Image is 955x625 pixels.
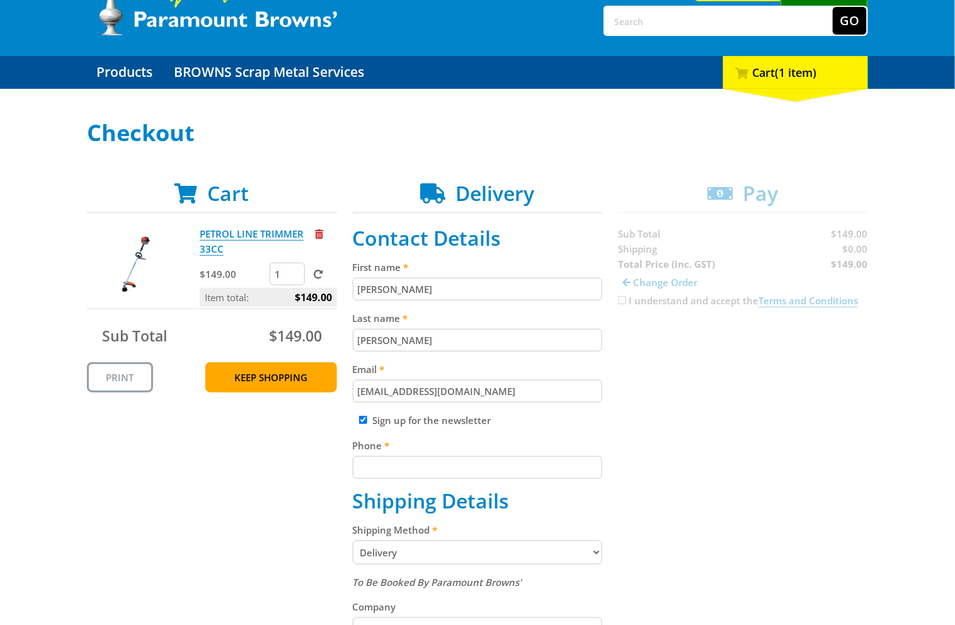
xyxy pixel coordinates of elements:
img: PETROL LINE TRIMMER 33CC [99,226,174,302]
p: $149.00 [200,267,267,282]
input: Search [605,7,833,35]
span: (1 item) [775,65,817,80]
label: Shipping Method [353,522,603,537]
input: Please enter your email address. [353,380,603,403]
input: Please enter your first name. [353,278,603,301]
input: Please enter your last name. [353,329,603,352]
span: Cart [207,180,249,207]
label: Last name [353,311,603,326]
label: Company [353,599,603,614]
label: First name [353,260,603,275]
a: Print [87,362,153,393]
select: Please select a shipping method. [353,541,603,565]
a: PETROL LINE TRIMMER 33CC [200,227,304,256]
h1: Checkout [87,120,868,146]
span: Sub Total [102,326,167,346]
a: Remove from cart [315,227,323,240]
h2: Contact Details [353,226,603,250]
div: Cart [723,56,868,89]
h2: Shipping Details [353,489,603,513]
button: Go [833,7,867,35]
em: To Be Booked By Paramount Browns' [353,576,522,588]
label: Sign up for the newsletter [373,414,491,427]
a: Keep Shopping [205,362,337,393]
label: Email [353,362,603,377]
span: $149.00 [269,326,322,346]
a: Go to the Products page [87,56,162,89]
span: $149.00 [295,288,332,307]
input: Please enter your telephone number. [353,456,603,479]
label: Phone [353,438,603,453]
a: Go to the BROWNS Scrap Metal Services page [164,56,374,89]
span: Delivery [455,180,534,207]
p: Item total: [200,288,337,307]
